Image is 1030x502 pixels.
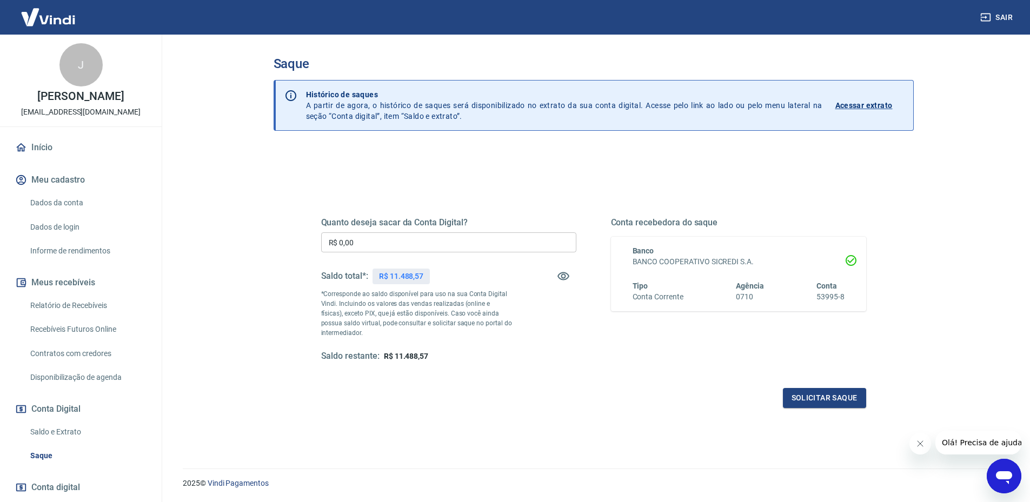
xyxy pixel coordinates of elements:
[37,91,124,102] p: [PERSON_NAME]
[13,1,83,34] img: Vindi
[321,289,513,338] p: *Corresponde ao saldo disponível para uso na sua Conta Digital Vindi. Incluindo os valores das ve...
[633,256,845,267] h6: BANCO COOPERATIVO SICREDI S.A.
[816,282,837,290] span: Conta
[21,106,141,118] p: [EMAIL_ADDRESS][DOMAIN_NAME]
[633,291,683,303] h6: Conta Corrente
[321,271,368,282] h5: Saldo total*:
[816,291,845,303] h6: 53995-8
[935,431,1021,454] iframe: Mensagem da empresa
[183,478,1004,489] p: 2025 ©
[26,294,149,317] a: Relatório de Recebíveis
[379,271,423,282] p: R$ 11.488,57
[835,100,893,111] p: Acessar extrato
[13,271,149,294] button: Meus recebíveis
[31,480,80,495] span: Conta digital
[26,366,149,389] a: Disponibilização de agenda
[321,217,576,228] h5: Quanto deseja sacar da Conta Digital?
[59,43,103,86] div: J
[633,246,654,255] span: Banco
[987,459,1021,493] iframe: Botão para abrir a janela de mensagens
[835,89,905,122] a: Acessar extrato
[26,421,149,443] a: Saldo e Extrato
[26,343,149,365] a: Contratos com credores
[6,8,91,16] span: Olá! Precisa de ajuda?
[306,89,822,100] p: Histórico de saques
[611,217,866,228] h5: Conta recebedora do saque
[978,8,1017,28] button: Sair
[633,282,648,290] span: Tipo
[736,282,764,290] span: Agência
[384,352,428,360] span: R$ 11.488,57
[306,89,822,122] p: A partir de agora, o histórico de saques será disponibilizado no extrato da sua conta digital. Ac...
[736,291,764,303] h6: 0710
[13,476,149,499] a: Conta digital
[26,240,149,262] a: Informe de rendimentos
[13,136,149,159] a: Início
[321,351,380,362] h5: Saldo restante:
[13,168,149,192] button: Meu cadastro
[26,445,149,467] a: Saque
[274,56,914,71] h3: Saque
[909,433,931,454] iframe: Fechar mensagem
[26,216,149,238] a: Dados de login
[13,397,149,421] button: Conta Digital
[208,479,269,487] a: Vindi Pagamentos
[26,318,149,340] a: Recebíveis Futuros Online
[26,192,149,214] a: Dados da conta
[783,388,866,408] button: Solicitar saque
